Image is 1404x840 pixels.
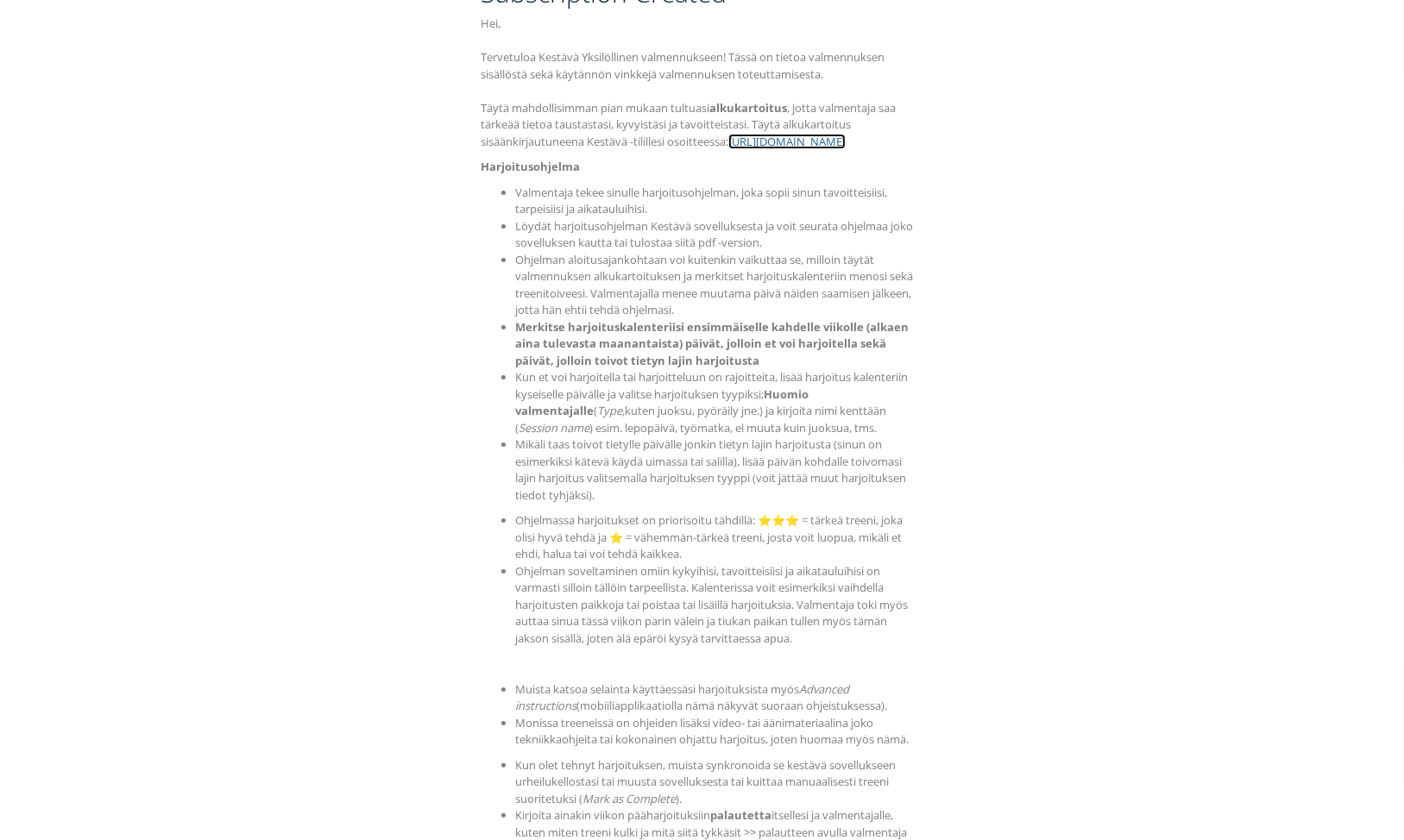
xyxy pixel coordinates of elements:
li: Kun et voi harjoitella tai harjoitteluun on rajoitteita, lisää harjoitus kalenteriin kyseiselle p... [515,369,922,436]
li: Löydät harjoitusohjelman Kestävä sovelluksesta ja voit seurata ohjelmaa joko sovelluksen kautta t... [515,218,922,252]
li: Monissa treeneissä on ohjeiden lisäksi video- tai äänimateriaalina joko tekniikkaohjeita tai koko... [515,715,922,749]
li: Ohjelman aloitusajankohtaan voi kuitenkin vaikuttaa se, milloin täytät valmennuksen alkukartoituk... [515,252,922,319]
b: Harjoitusohjelma [481,159,580,174]
b: Merkitse harjoituskalenteriisi ensimmäiselle kahdelle viikolle (alkaen aina tulevasta maanantaist... [515,319,909,368]
i: Session name [519,420,589,436]
b: palautetta [710,807,771,823]
li: Valmentaja tekee sinulle harjoitusohjelman, joka sopii sinun tavoitteisiisi, tarpeisiisi ja aikat... [515,185,922,218]
li: Ohjelmassa harjoitukset on priorisoitu tähdillä: ⭐️⭐️⭐️ = tärkeä treeni, joka olisi hyvä tehdä ja... [515,512,922,563]
li: Kun olet tehnyt harjoituksen, muista synkronoida se kestävä sovellukseen urheilukellostasi tai mu... [515,757,922,808]
p: Hei, Tervetuloa Kestävä Yksilöllinen valmennukseen! Tässä on tietoa valmennuksen sisällöstä sekä ... [481,16,922,150]
i: Mark as Complete [582,791,676,806]
li: Ohjelman soveltaminen omiin kykyihisi, tavoitteisiisi ja aikatauluihisi on varmasti silloin tällö... [515,563,922,648]
b: alkukartoitus [709,100,787,116]
a: [URL][DOMAIN_NAME] [728,134,846,149]
li: Mikäli taas toivot tietylle päivälle jonkin tietyn lajin harjoitusta (sinun on esimerkiksi kätevä... [515,436,922,504]
b: Huomio valmentajalle [515,386,809,419]
i: Advanced instructions [515,681,849,714]
i: Type, [597,403,625,418]
li: Muista katsoa selainta käyttäessäsi harjoituksista myös (mobiiliapplikaatiolla nämä näkyvät suora... [515,681,922,715]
